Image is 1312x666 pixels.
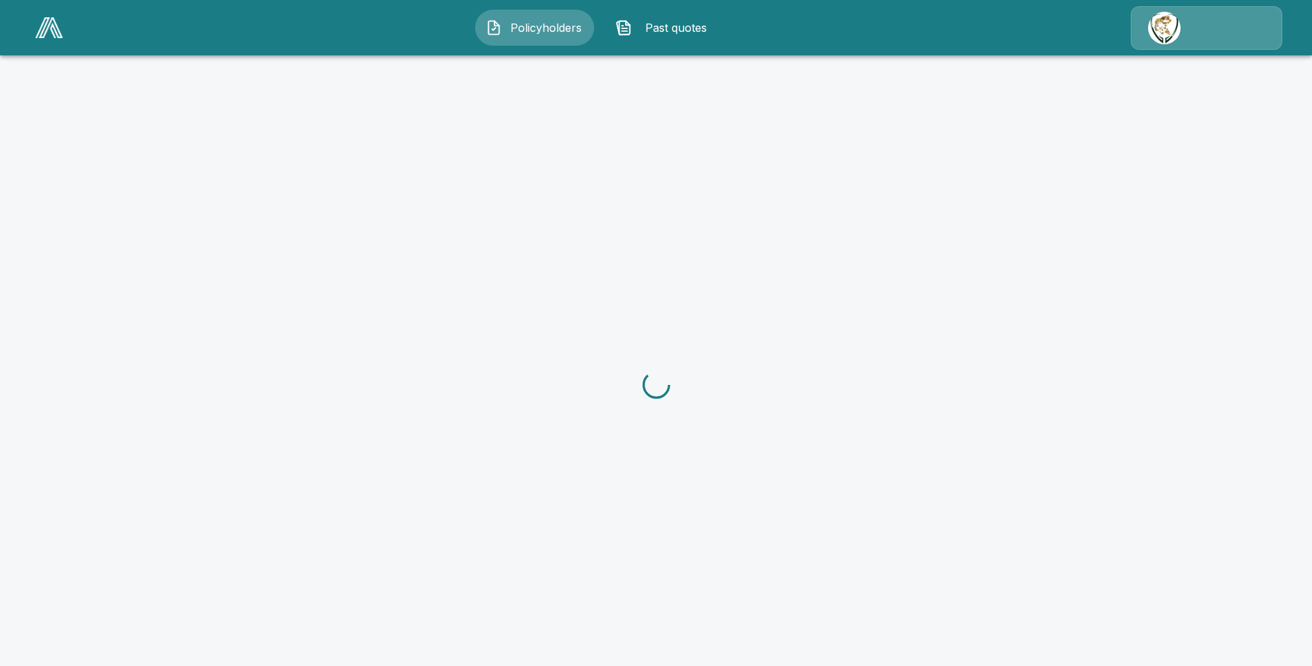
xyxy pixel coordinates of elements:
[486,19,502,36] img: Policyholders Icon
[616,19,632,36] img: Past quotes Icon
[508,19,584,36] span: Policyholders
[605,10,724,46] button: Past quotes IconPast quotes
[638,19,714,36] span: Past quotes
[475,10,594,46] button: Policyholders IconPolicyholders
[35,17,63,38] img: AA Logo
